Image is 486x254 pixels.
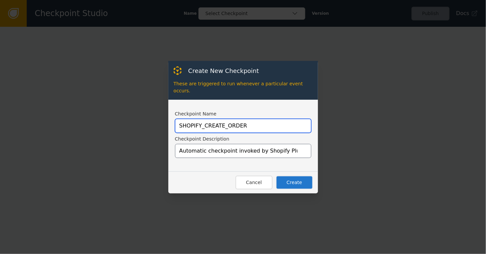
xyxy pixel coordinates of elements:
[175,144,311,158] input: Your brand new checkpoint!
[175,110,311,117] label: Checkpoint Name
[174,75,313,94] div: These are triggered to run whenever a particular event occurs.
[175,119,311,133] input: YOUR_CHECKPOINT
[276,176,313,189] button: Create
[175,136,311,143] label: Checkpoint Description
[182,66,259,75] div: Create New Checkpoint
[235,176,273,189] button: Cancel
